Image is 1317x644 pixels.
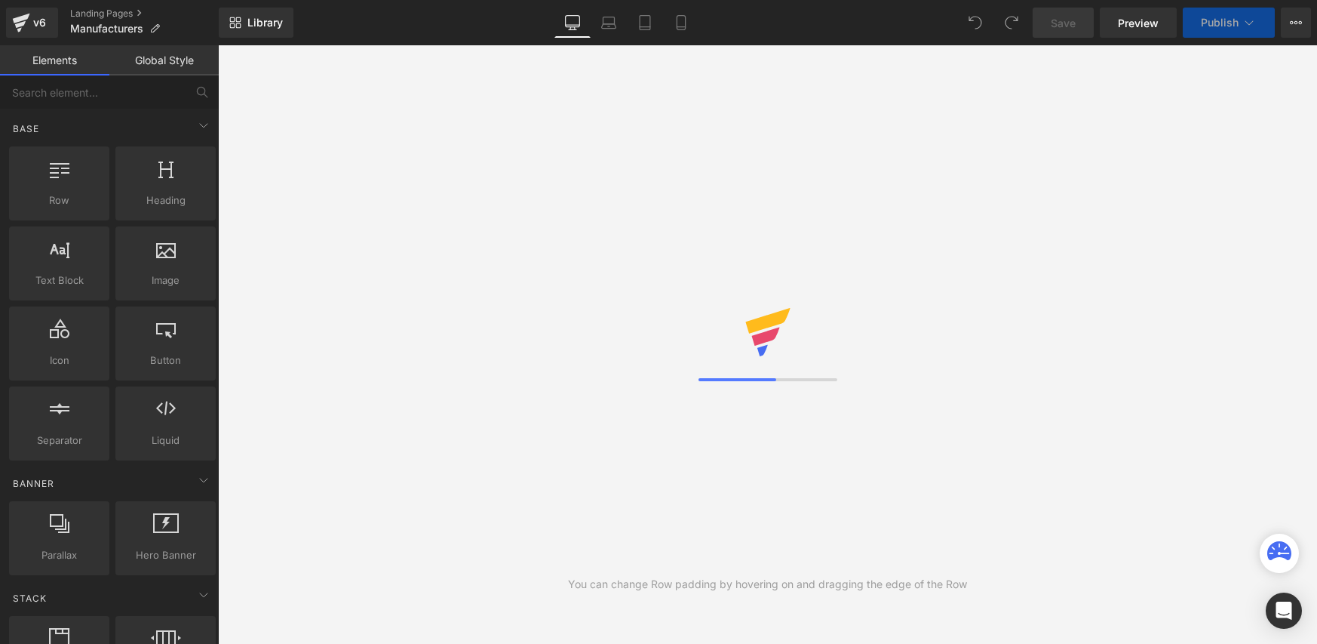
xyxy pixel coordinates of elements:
a: Mobile [663,8,699,38]
span: Liquid [120,433,211,448]
a: v6 [6,8,58,38]
div: Open Intercom Messenger [1266,593,1302,629]
span: Text Block [14,273,105,288]
span: Parallax [14,547,105,563]
span: Banner [11,476,56,491]
span: Icon [14,353,105,368]
span: Button [120,353,211,368]
a: Desktop [554,8,591,38]
span: Image [120,273,211,288]
span: Save [1051,15,1076,31]
span: Heading [120,193,211,208]
span: Hero Banner [120,547,211,563]
span: Library [247,16,283,29]
a: Preview [1100,8,1177,38]
div: v6 [30,13,49,32]
a: Global Style [109,45,219,75]
a: Landing Pages [70,8,219,20]
button: More [1281,8,1311,38]
a: Laptop [591,8,627,38]
span: Stack [11,591,48,605]
span: Separator [14,433,105,448]
span: Preview [1118,15,1159,31]
div: You can change Row padding by hovering on and dragging the edge of the Row [568,576,967,593]
a: New Library [219,8,293,38]
span: Publish [1201,17,1239,29]
a: Tablet [627,8,663,38]
button: Publish [1183,8,1275,38]
span: Base [11,122,41,136]
span: Manufacturers [70,23,143,35]
span: Row [14,193,105,208]
button: Undo [960,8,990,38]
button: Redo [996,8,1027,38]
